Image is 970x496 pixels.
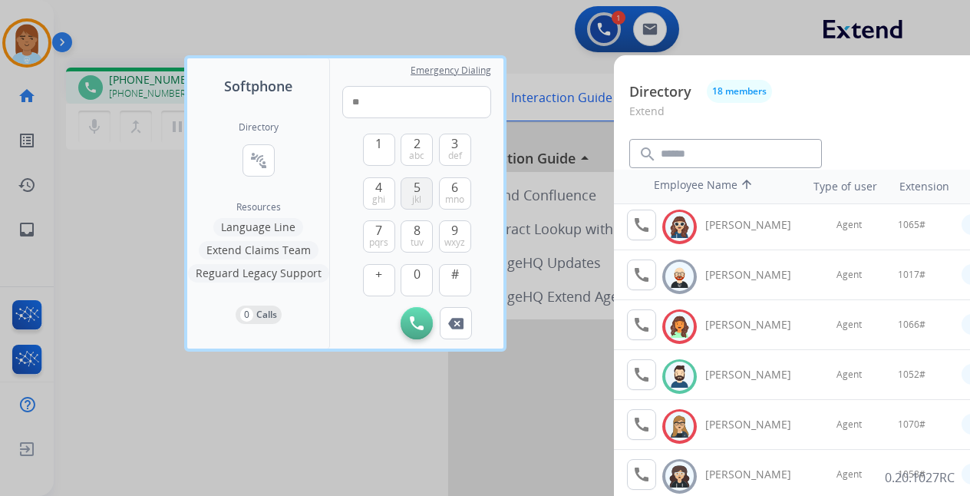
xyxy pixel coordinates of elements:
[632,365,651,384] mat-icon: call
[836,468,862,481] span: Agent
[836,369,862,381] span: Agent
[375,221,382,240] span: 7
[236,201,281,213] span: Resources
[363,264,395,296] button: +
[836,269,862,281] span: Agent
[439,134,471,166] button: 3def
[188,264,329,283] button: Reguard Legacy Support
[414,265,421,283] span: 0
[705,317,808,332] div: [PERSON_NAME]
[451,221,458,240] span: 9
[668,215,691,239] img: avatar
[668,315,691,339] img: avatar
[898,319,925,331] span: 1066#
[668,265,691,289] img: avatar
[411,236,424,249] span: tuv
[213,218,303,236] button: Language Line
[898,269,925,281] span: 1017#
[199,241,318,260] button: Extend Claims Team
[401,264,433,296] button: 0
[439,220,471,253] button: 9wxyz
[439,264,471,296] button: #
[414,178,421,197] span: 5
[668,365,691,389] img: avatar
[737,177,756,196] mat-icon: arrow_upward
[707,80,772,103] button: 18 members
[372,193,385,206] span: ghi
[836,418,862,431] span: Agent
[632,266,651,284] mat-icon: call
[705,417,808,432] div: [PERSON_NAME]
[375,265,382,283] span: +
[705,367,808,382] div: [PERSON_NAME]
[451,134,458,153] span: 3
[448,318,464,329] img: call-button
[885,468,955,487] p: 0.20.1027RC
[410,316,424,330] img: call-button
[409,150,424,162] span: abc
[632,316,651,334] mat-icon: call
[414,221,421,240] span: 8
[412,193,421,206] span: jkl
[632,216,651,234] mat-icon: call
[256,308,277,322] p: Calls
[239,121,279,134] h2: Directory
[401,220,433,253] button: 8tuv
[240,308,253,322] p: 0
[369,236,388,249] span: pqrs
[632,465,651,484] mat-icon: call
[792,171,885,202] th: Type of user
[448,150,462,162] span: def
[705,267,808,283] div: [PERSON_NAME]
[836,219,862,231] span: Agent
[249,151,268,170] mat-icon: connect_without_contact
[414,134,421,153] span: 2
[638,145,657,164] mat-icon: search
[705,467,808,482] div: [PERSON_NAME]
[439,177,471,210] button: 6mno
[401,134,433,166] button: 2abc
[401,177,433,210] button: 5jkl
[224,75,292,97] span: Softphone
[451,178,458,197] span: 6
[705,217,808,233] div: [PERSON_NAME]
[363,220,395,253] button: 7pqrs
[375,178,382,197] span: 4
[898,219,925,231] span: 1065#
[236,306,282,324] button: 0Calls
[898,369,925,381] span: 1052#
[898,418,925,431] span: 1070#
[836,319,862,331] span: Agent
[892,171,957,202] th: Extension
[363,177,395,210] button: 4ghi
[646,170,784,203] th: Employee Name
[411,64,491,77] span: Emergency Dialing
[668,415,691,438] img: avatar
[668,465,691,488] img: avatar
[445,193,464,206] span: mno
[375,134,382,153] span: 1
[451,265,459,283] span: #
[444,236,465,249] span: wxyz
[363,134,395,166] button: 1
[629,81,691,102] p: Directory
[632,415,651,434] mat-icon: call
